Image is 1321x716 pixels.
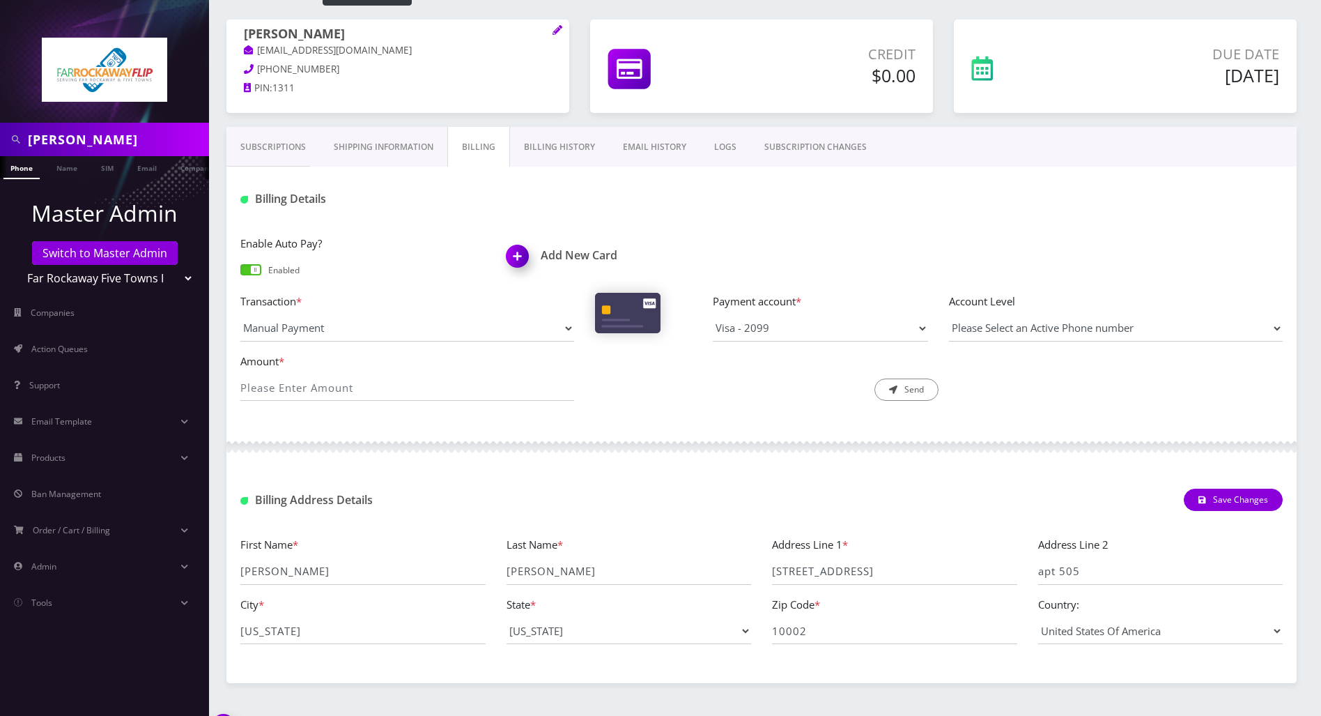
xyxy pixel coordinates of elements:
a: Phone [3,156,40,179]
label: First Name [240,537,298,553]
a: Name [49,156,84,178]
h5: [DATE] [1081,65,1279,86]
span: Order / Cart / Billing [33,524,110,536]
a: Company [173,156,220,178]
span: Action Queues [31,343,88,355]
label: Address Line 2 [1038,537,1108,553]
input: First Name [240,558,486,585]
a: PIN: [244,82,272,96]
span: Companies [31,307,75,319]
a: [EMAIL_ADDRESS][DOMAIN_NAME] [244,44,412,58]
a: LOGS [700,127,750,167]
a: Billing History [510,127,609,167]
p: Due Date [1081,44,1279,65]
input: Last Name [507,558,752,585]
span: Tools [31,597,52,609]
h1: Billing Address Details [240,494,574,507]
button: Save Changes [1184,489,1283,511]
label: Enable Auto Pay? [240,236,486,252]
input: City [240,618,486,644]
label: City [240,597,264,613]
label: Account Level [949,294,1283,310]
label: Country: [1038,597,1079,613]
input: Search in Company [28,126,206,153]
label: Amount [240,353,574,370]
a: Subscriptions [226,127,320,167]
span: Admin [31,561,56,572]
h5: $0.00 [745,65,916,86]
a: EMAIL HISTORY [609,127,700,167]
span: Ban Management [31,488,101,500]
label: Zip Code [772,597,820,613]
img: Add New Card [500,241,541,282]
label: State [507,597,536,613]
input: Please Enter Amount [240,374,574,401]
a: Add New CardAdd New Card [507,249,752,262]
label: Transaction [240,294,574,310]
span: Support [29,379,60,391]
span: Products [31,452,65,464]
h1: [PERSON_NAME] [244,26,552,43]
img: Far Rockaway Five Towns Flip [42,38,167,102]
a: Switch to Master Admin [32,241,178,265]
button: Send [874,379,938,401]
img: Cards [595,293,660,333]
label: Address Line 1 [772,537,848,553]
label: Payment account [713,294,928,310]
span: Email Template [31,416,92,427]
input: Address Line 1 [772,558,1017,585]
span: [PHONE_NUMBER] [257,63,339,75]
label: Last Name [507,537,563,553]
h1: Add New Card [507,249,752,262]
a: SIM [94,156,121,178]
input: Zip [772,618,1017,644]
p: Credit [745,44,916,65]
a: Shipping Information [320,127,447,167]
img: Billing Address Detail [240,497,248,505]
a: Email [130,156,164,178]
a: SUBSCRIPTION CHANGES [750,127,881,167]
h1: Billing Details [240,192,574,206]
p: Enabled [268,264,300,277]
a: Billing [447,127,510,167]
img: Billing Details [240,196,248,204]
span: 1311 [272,82,295,94]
